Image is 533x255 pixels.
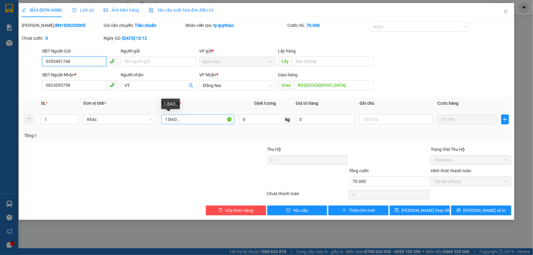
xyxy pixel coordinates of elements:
span: clock-circle [72,8,76,12]
div: Ngày GD: [104,35,184,42]
span: Lịch sử [72,8,94,13]
b: ty.quythao [214,23,234,28]
div: VỸ [52,13,141,20]
span: [PERSON_NAME] và In [463,207,506,214]
input: VD: Bàn, Ghế [161,115,234,124]
span: phone [110,82,115,87]
span: Nhận: [52,6,67,12]
span: Thu Hộ [267,147,281,152]
b: 70.000 [306,23,320,28]
div: Gói vận chuyển: [104,22,184,29]
input: Dọc đường [294,80,374,90]
span: Gửi: [5,6,15,12]
div: Tổng: 1 [24,132,206,139]
div: Người gửi [121,48,197,54]
div: Người nhận [121,71,197,78]
button: delete [24,115,34,124]
span: close [503,9,508,14]
span: Hủy Đơn Hàng [225,207,253,214]
span: delete [218,208,223,213]
span: Khác [87,115,153,124]
b: 0 [46,36,48,41]
div: SĐT Người Gửi [42,48,118,54]
span: Tổng cước [349,168,369,173]
span: Cước hàng [437,101,458,106]
span: Yêu cầu xuất hóa đơn điện tử [149,8,213,13]
input: Ghi Chú [360,115,433,124]
span: Ảnh kiện hàng [104,8,139,13]
button: Close [497,3,514,20]
div: Đồng Nai [52,5,141,13]
span: plus [342,208,346,213]
span: Định lượng [254,101,276,106]
span: SỬA ĐƠN HÀNG [22,8,62,13]
input: Dọc đường [292,56,374,66]
span: DĐ: [52,32,61,38]
span: Đồng Nai [203,81,272,90]
div: [PERSON_NAME]: [22,22,102,29]
span: exclamation-circle [286,208,290,213]
button: save[PERSON_NAME] thay đổi [390,206,450,215]
span: Lấy [278,56,292,66]
button: plusThêm ĐH mới [328,206,389,215]
span: SL [41,101,46,106]
span: Đơn vị tính [83,101,106,106]
span: plus [502,117,509,122]
span: printer [457,208,461,213]
span: edit [22,8,26,12]
span: VP Nhận [199,72,217,77]
b: [DATE] 15:12 [122,36,147,41]
span: Giao hàng [278,72,298,77]
th: Ghi chú [357,97,435,109]
button: exclamation-circleYêu cầu [267,206,327,215]
span: Thêm ĐH mới [349,207,375,214]
span: Lấy hàng [278,49,296,53]
span: save [395,208,399,213]
span: [PERSON_NAME] thay đổi [401,207,450,214]
span: N3 [GEOGRAPHIC_DATA] [52,28,141,50]
button: deleteHủy Đơn Hàng [206,206,266,215]
span: Buôn Nia [203,57,272,66]
div: Chưa thanh toán [267,190,349,201]
span: picture [104,8,108,12]
input: 0 [437,115,496,124]
span: Giao [278,80,294,90]
span: Tại văn phòng [434,177,508,186]
div: Trạng thái Thu Hộ [431,146,511,153]
button: printer[PERSON_NAME] và In [451,206,511,215]
span: Yêu cầu [293,207,308,214]
div: 0353491748 [5,13,48,21]
span: phone [110,59,115,64]
div: SĐT Người Nhận [42,71,118,78]
div: 0823055758 [52,20,141,28]
div: Cước rồi : [287,22,368,29]
span: Giá trị hàng [296,101,319,106]
div: Buôn Nia [5,5,48,13]
b: Tiêu chuẩn [135,23,156,28]
button: plus [501,115,509,124]
div: Chưa cước : [22,35,102,42]
img: icon [149,8,154,13]
label: Hình thức thanh toán [431,168,471,173]
span: Chưa thu [434,155,508,165]
span: user-add [188,83,193,88]
div: VP gửi [199,48,276,54]
div: Nhân viên tạo: [185,22,287,29]
b: BN1508250005 [55,23,86,28]
span: kg [285,115,291,124]
div: 1 BAO , [161,99,180,109]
